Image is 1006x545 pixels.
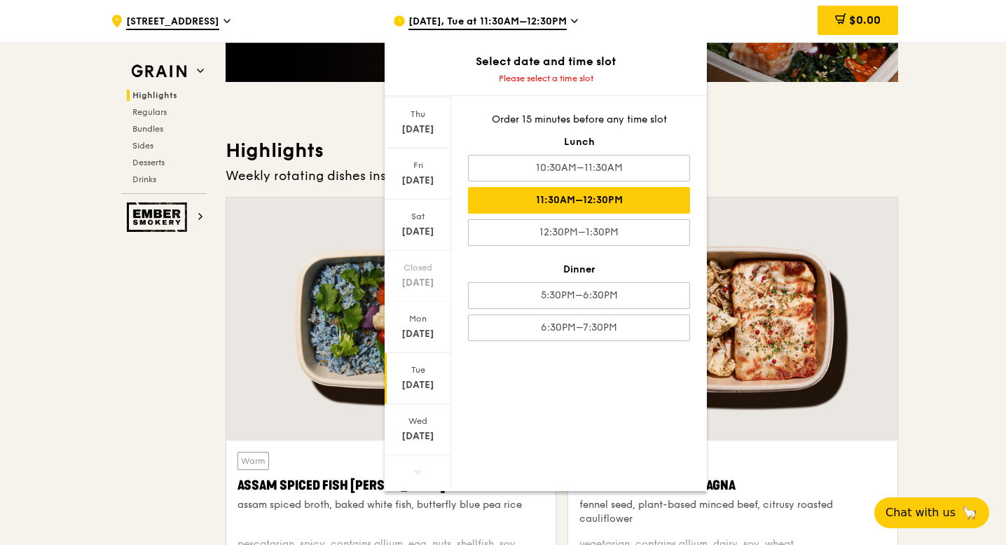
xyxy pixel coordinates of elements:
span: $0.00 [849,13,881,27]
div: Closed [387,262,449,273]
span: [DATE], Tue at 11:30AM–12:30PM [408,15,567,30]
div: [DATE] [387,276,449,290]
span: Bundles [132,124,163,134]
img: Ember Smokery web logo [127,202,191,232]
div: Warm [237,452,269,470]
span: Desserts [132,158,165,167]
span: [STREET_ADDRESS] [126,15,219,30]
div: 10:30AM–11:30AM [468,155,690,181]
div: Wed [387,415,449,427]
div: [DATE] [387,327,449,341]
div: [DATE] [387,174,449,188]
div: [DATE] [387,378,449,392]
div: Fri [387,160,449,171]
div: Please select a time slot [385,73,707,84]
span: Chat with us [886,504,956,521]
div: Tue [387,364,449,375]
div: Sat [387,211,449,222]
div: Assam Spiced Fish [PERSON_NAME] [237,476,544,495]
div: 12:30PM–1:30PM [468,219,690,246]
div: Lunch [468,135,690,149]
div: 11:30AM–12:30PM [468,187,690,214]
div: Mon [387,313,449,324]
span: 🦙 [961,504,978,521]
div: Order 15 minutes before any time slot [468,113,690,127]
h3: Highlights [226,138,898,163]
span: Sides [132,141,153,151]
div: fennel seed, plant-based minced beef, citrusy roasted cauliflower [579,498,886,526]
div: Select date and time slot [385,53,707,70]
div: 5:30PM–6:30PM [468,282,690,309]
div: [DATE] [387,225,449,239]
div: 6:30PM–7:30PM [468,315,690,341]
span: Highlights [132,90,177,100]
div: [DATE] [387,429,449,443]
div: [DATE] [387,123,449,137]
span: Regulars [132,107,167,117]
div: Dinner [468,263,690,277]
button: Chat with us🦙 [874,497,989,528]
img: Grain web logo [127,59,191,84]
span: Drinks [132,174,156,184]
div: assam spiced broth, baked white fish, butterfly blue pea rice [237,498,544,512]
div: Weekly rotating dishes inspired by flavours from around the world. [226,166,898,186]
div: Plant-Based Beef Lasagna [579,476,886,495]
div: Thu [387,109,449,120]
